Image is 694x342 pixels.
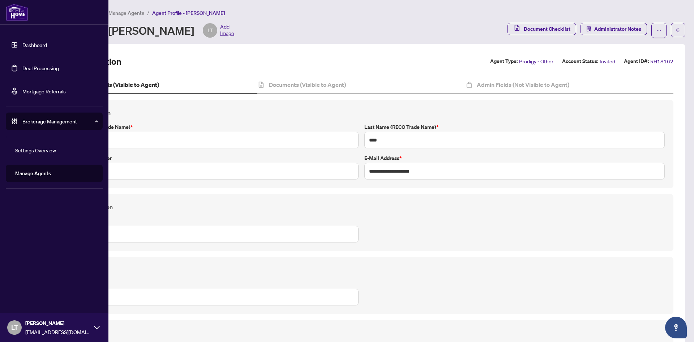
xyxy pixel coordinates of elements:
[364,123,665,131] label: Last Name (RECO Trade Name)
[594,23,641,35] span: Administrator Notes
[269,80,346,89] h4: Documents (Visible to Agent)
[519,57,553,66] span: Prodigy - Other
[207,26,213,34] span: LT
[22,88,66,94] a: Mortgage Referrals
[562,57,598,66] label: Account Status:
[60,80,159,89] h4: Agent Profile Fields (Visible to Agent)
[656,28,661,33] span: ellipsis
[58,266,665,274] h4: Joining Profile
[6,4,28,21] img: logo
[152,10,225,16] span: Agent Profile - [PERSON_NAME]
[586,26,591,31] span: solution
[364,154,665,162] label: E-mail Address
[58,329,665,337] h4: Referral
[11,322,18,333] span: LT
[58,154,359,162] label: Primary Phone Number
[15,170,51,177] a: Manage Agents
[58,203,665,211] h4: Personal Information
[581,23,647,35] button: Administrator Notes
[676,28,681,33] span: arrow-left
[147,9,149,17] li: /
[25,319,90,327] span: [PERSON_NAME]
[524,23,570,35] span: Document Checklist
[220,23,234,38] span: Add Image
[624,57,649,66] label: Agent ID#:
[15,147,56,153] a: Settings Overview
[22,42,47,48] a: Dashboard
[600,57,615,66] span: Invited
[477,80,569,89] h4: Admin Fields (Not Visible to Agent)
[58,217,359,225] label: Sin #
[490,57,518,66] label: Agent Type:
[22,117,98,125] span: Brokerage Management
[38,23,234,38] div: Agent Profile - [PERSON_NAME]
[507,23,576,35] button: Document Checklist
[108,10,144,16] span: Manage Agents
[58,123,359,131] label: First Name (RECO Trade Name)
[650,57,673,66] span: RH18162
[25,328,90,336] span: [EMAIL_ADDRESS][DOMAIN_NAME]
[58,109,665,117] h4: Contact Information
[665,317,687,338] button: Open asap
[58,280,359,288] label: HST#
[22,65,59,71] a: Deal Processing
